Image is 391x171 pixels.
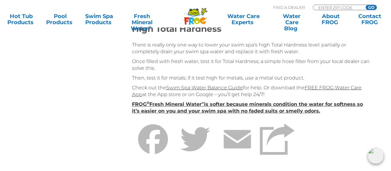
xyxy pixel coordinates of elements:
a: AboutFROG [316,13,346,25]
a: ContactFROG [355,13,385,25]
a: PoolProducts [45,13,75,25]
p: Once filled with fresh water, test it for Total Hardness; a simple hose filter from your local de... [132,58,371,72]
a: Hot TubProducts [6,13,36,25]
p: Check out the for help. Or download the at the App store or on Google – you’ll get help 24/7! [132,84,371,98]
p: There is really only one way to lower your swim spa’s high Total Hardness level: partially or com... [132,42,371,55]
input: Zip Code Form [318,5,359,10]
sup: ∞ [148,24,152,29]
a: Water CareExperts [219,13,268,25]
a: Swim SpaProducts [84,13,114,25]
img: openIcon [368,148,384,164]
a: Fresh MineralWater∞ [123,13,161,25]
h2: High Total Hardness [132,24,371,34]
p: Find A Dealer [273,5,305,10]
a: Water CareBlog [277,13,307,25]
img: Share [260,123,295,155]
p: Then, test it for metals; if it test high for metals, use a metal out product. [132,75,371,81]
strong: FROG Fresh Mineral Water is softer because minerals condition the water for softness so it’s easi... [132,101,363,114]
input: GO [366,5,377,10]
sup: ® [147,100,149,105]
sup: ∞ [202,100,204,105]
a: FROG®Fresh Mineral Water∞is softer because minerals condition the water for softness so it’s easi... [132,101,363,114]
a: Swim Spa Water Balance Guide [166,85,243,91]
